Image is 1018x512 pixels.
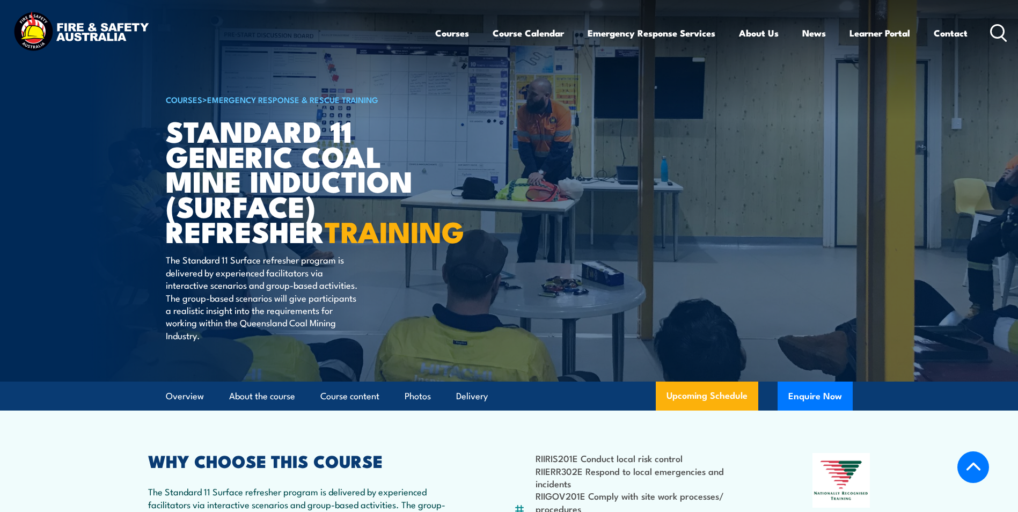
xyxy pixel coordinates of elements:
a: Emergency Response Services [588,19,715,47]
p: The Standard 11 Surface refresher program is delivered by experienced facilitators via interactiv... [166,253,362,341]
a: Delivery [456,382,488,411]
a: About the course [229,382,295,411]
a: About Us [739,19,779,47]
a: COURSES [166,93,202,105]
button: Enquire Now [778,382,853,411]
img: Nationally Recognised Training logo. [812,453,870,508]
a: Emergency Response & Rescue Training [207,93,378,105]
a: News [802,19,826,47]
a: Learner Portal [849,19,910,47]
li: RIIRIS201E Conduct local risk control [536,452,760,464]
h2: WHY CHOOSE THIS COURSE [148,453,462,468]
a: Photos [405,382,431,411]
a: Overview [166,382,204,411]
a: Courses [435,19,469,47]
li: RIIERR302E Respond to local emergencies and incidents [536,465,760,490]
a: Contact [934,19,968,47]
strong: TRAINING [325,208,464,253]
a: Course Calendar [493,19,564,47]
h6: > [166,93,431,106]
h1: Standard 11 Generic Coal Mine Induction (Surface) Refresher [166,118,431,244]
a: Course content [320,382,379,411]
a: Upcoming Schedule [656,382,758,411]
